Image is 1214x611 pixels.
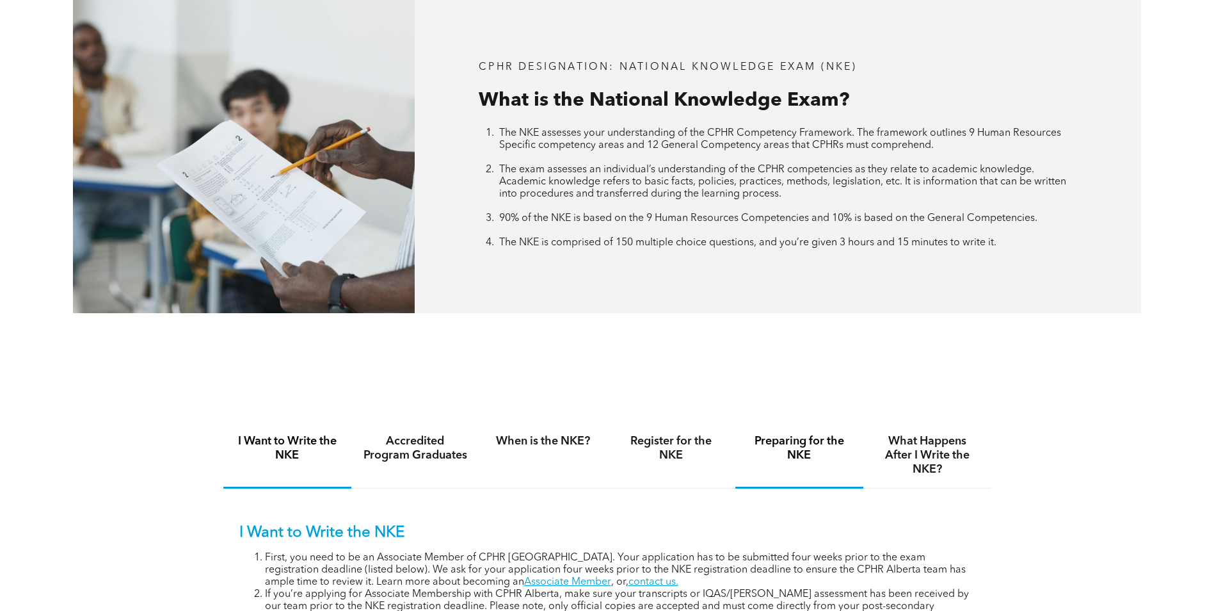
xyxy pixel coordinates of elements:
span: The NKE is comprised of 150 multiple choice questions, and you’re given 3 hours and 15 minutes to... [499,238,996,248]
span: CPHR DESIGNATION: National Knowledge Exam (NKE) [479,62,857,72]
a: Associate Member [524,577,611,587]
span: 90% of the NKE is based on the 9 Human Resources Competencies and 10% is based on the General Com... [499,213,1037,224]
h4: Accredited Program Graduates [363,434,468,462]
li: First, you need to be an Associate Member of CPHR [GEOGRAPHIC_DATA]. Your application has to be s... [265,552,975,589]
h4: Preparing for the NKE [747,434,852,462]
span: The exam assesses an individual’s understanding of the CPHR competencies as they relate to academ... [499,165,1066,199]
h4: Register for the NKE [619,434,724,462]
span: The NKE assesses your understanding of the CPHR Competency Framework. The framework outlines 9 Hu... [499,128,1061,151]
h4: I Want to Write the NKE [235,434,340,462]
span: What is the National Knowledge Exam? [479,91,849,110]
a: contact us. [628,577,678,587]
p: I Want to Write the NKE [239,524,975,542]
h4: What Happens After I Write the NKE? [875,434,980,477]
h4: When is the NKE? [491,434,596,448]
